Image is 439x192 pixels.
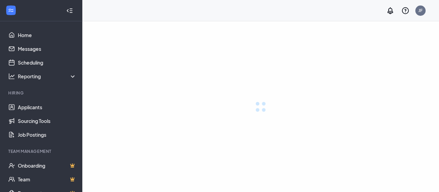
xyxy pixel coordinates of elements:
[8,73,15,80] svg: Analysis
[418,8,423,13] div: JF
[8,148,75,154] div: Team Management
[18,42,76,56] a: Messages
[401,7,410,15] svg: QuestionInfo
[386,7,394,15] svg: Notifications
[18,56,76,69] a: Scheduling
[18,114,76,128] a: Sourcing Tools
[8,90,75,96] div: Hiring
[18,28,76,42] a: Home
[18,73,77,80] div: Reporting
[18,159,76,172] a: OnboardingCrown
[18,128,76,142] a: Job Postings
[66,7,73,14] svg: Collapse
[18,172,76,186] a: TeamCrown
[18,100,76,114] a: Applicants
[8,7,14,14] svg: WorkstreamLogo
